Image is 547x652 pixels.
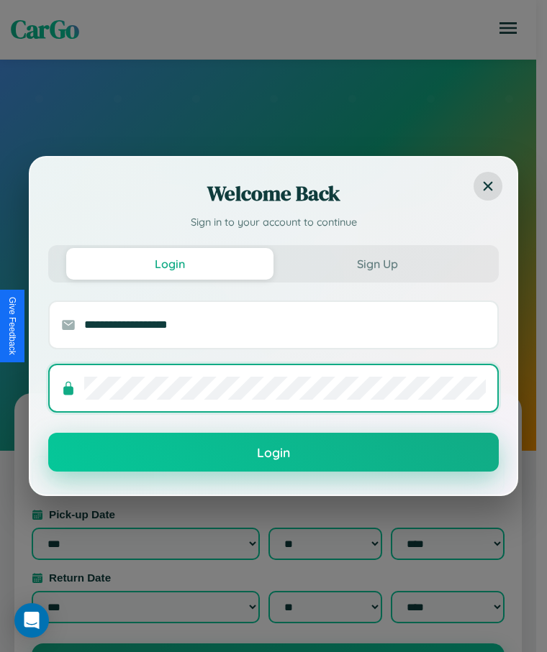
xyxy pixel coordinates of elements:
button: Login [48,433,499,472]
div: Open Intercom Messenger [14,603,49,638]
button: Sign Up [273,248,481,280]
div: Give Feedback [7,297,17,355]
h2: Welcome Back [48,179,499,208]
p: Sign in to your account to continue [48,215,499,231]
button: Login [66,248,273,280]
